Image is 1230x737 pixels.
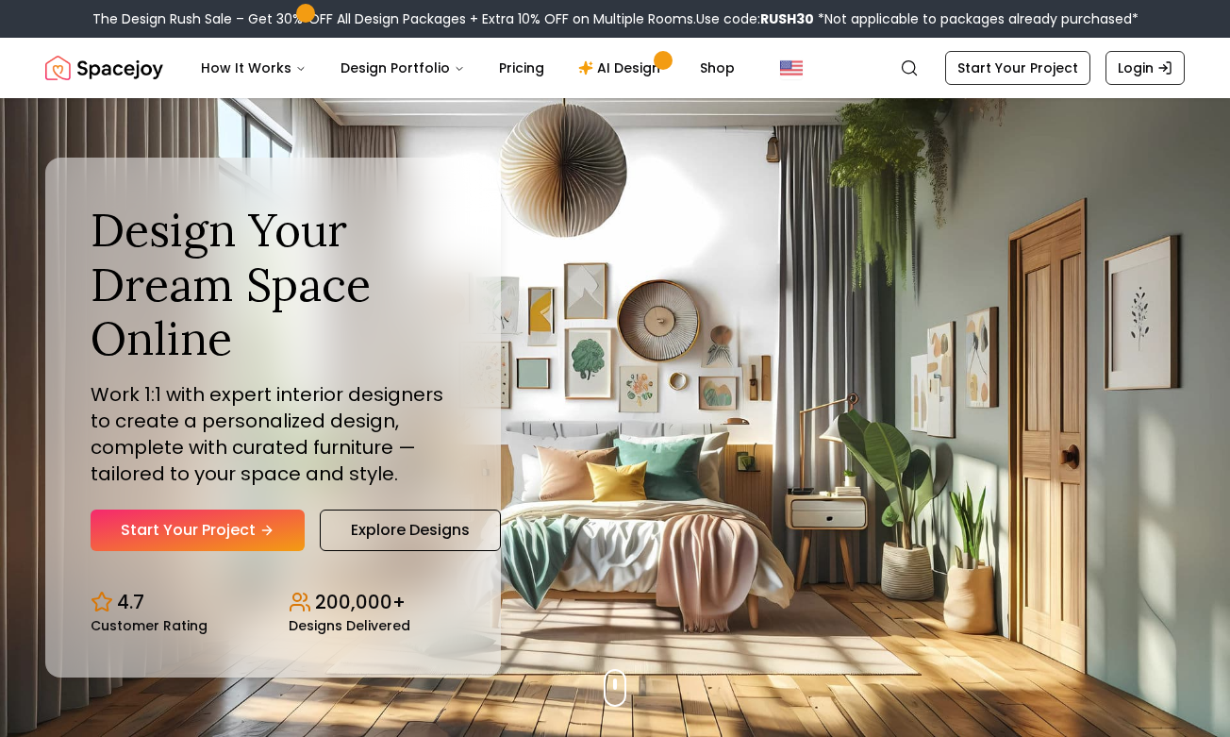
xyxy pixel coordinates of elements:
a: Explore Designs [320,510,501,551]
a: Start Your Project [945,51,1090,85]
div: The Design Rush Sale – Get 30% OFF All Design Packages + Extra 10% OFF on Multiple Rooms. [92,9,1139,28]
button: How It Works [186,49,322,87]
small: Customer Rating [91,619,208,632]
b: RUSH30 [760,9,814,28]
p: Work 1:1 with expert interior designers to create a personalized design, complete with curated fu... [91,381,456,487]
span: Use code: [696,9,814,28]
div: Design stats [91,574,456,632]
a: Spacejoy [45,49,163,87]
p: 4.7 [117,589,144,615]
button: Design Portfolio [325,49,480,87]
a: Start Your Project [91,510,305,551]
span: *Not applicable to packages already purchased* [814,9,1139,28]
nav: Global [45,38,1185,98]
img: Spacejoy Logo [45,49,163,87]
nav: Main [186,49,750,87]
small: Designs Delivered [289,619,410,632]
a: Login [1105,51,1185,85]
a: AI Design [563,49,681,87]
a: Pricing [484,49,559,87]
img: United States [780,57,803,79]
h1: Design Your Dream Space Online [91,203,456,366]
p: 200,000+ [315,589,406,615]
a: Shop [685,49,750,87]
